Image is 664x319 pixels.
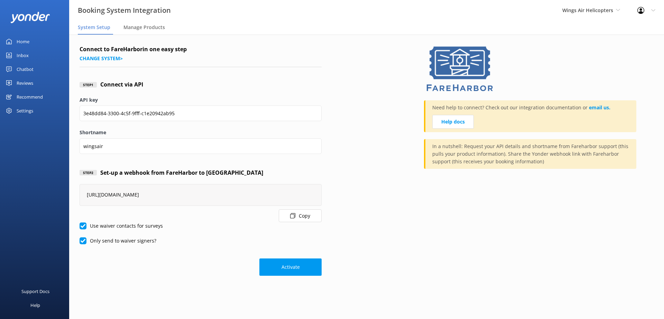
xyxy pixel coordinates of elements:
div: Step 1 [80,82,97,88]
span: Wings Air Helicopters [562,7,613,13]
div: [URL][DOMAIN_NAME] [80,184,322,206]
label: Only send to waiver signers? [80,237,156,245]
div: Recommend [17,90,43,104]
span: Manage Products [123,24,165,31]
a: Change system> [80,55,123,62]
div: Home [17,35,29,48]
span: System Setup [78,24,110,31]
div: Chatbot [17,62,34,76]
label: Use waiver contacts for surveys [80,222,163,230]
h4: Set-up a webhook from FareHarbor to [GEOGRAPHIC_DATA] [100,168,263,177]
input: Shortname [80,138,322,154]
button: Copy [279,209,322,222]
div: Inbox [17,48,29,62]
h4: Connect to FareHarbor in one easy step [80,45,322,54]
label: API key [80,96,322,104]
a: email us. [589,104,610,111]
label: Shortname [80,129,322,136]
div: Reviews [17,76,33,90]
button: Activate [259,258,322,276]
div: Support Docs [21,284,49,298]
div: Step 2 [80,170,97,175]
h4: Connect via API [100,80,143,89]
p: Need help to connect? Check out our integration documentation or [432,104,610,115]
a: Help docs [432,115,474,129]
div: Settings [17,104,33,118]
img: 1629843345..png [424,45,497,93]
h3: Booking System Integration [78,5,171,16]
input: API key [80,106,322,121]
div: In a nutshell: Request your API details and shortname from Fareharbor support (this pulls your pr... [424,139,636,169]
div: Help [30,298,40,312]
img: yonder-white-logo.png [10,12,50,23]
